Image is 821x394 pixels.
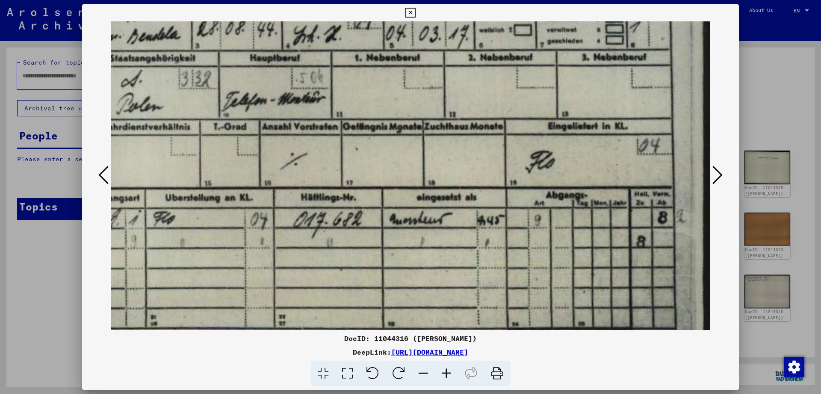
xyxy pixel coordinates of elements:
div: DeepLink: [82,347,739,357]
a: [URL][DOMAIN_NAME] [391,348,468,356]
img: Change consent [784,357,804,377]
div: DocID: 11044316 ([PERSON_NAME]) [82,333,739,344]
div: Change consent [783,356,804,377]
